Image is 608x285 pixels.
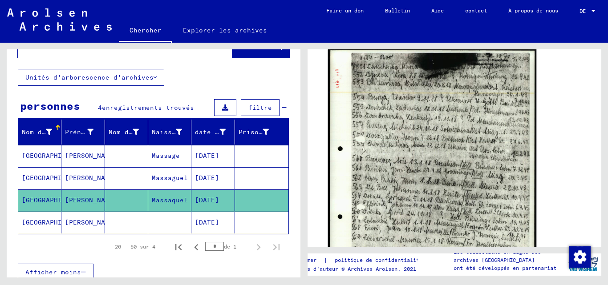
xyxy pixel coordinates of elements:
[569,246,591,268] img: Modifier le consentement
[115,243,155,250] font: 26 – 50 sur 4
[235,120,288,145] mat-header-cell: Prisonnier #
[65,125,104,139] div: Prénom
[7,8,112,31] img: Arolsen_neg.svg
[18,264,93,281] button: Afficher moins
[431,7,444,14] font: Aide
[567,253,600,275] img: yv_logo.png
[65,152,117,160] font: [PERSON_NAME]
[119,20,172,43] a: Chercher
[152,174,188,182] font: Massaguel
[22,196,90,204] font: [GEOGRAPHIC_DATA]
[152,196,188,204] font: Massaquel
[224,243,236,250] font: de 1
[385,7,410,14] font: Bulletin
[326,7,364,14] font: Faire un don
[18,69,164,86] button: Unités d'arborescence d'archives
[454,265,556,279] font: ont été développés en partenariat avec
[239,128,287,136] font: Prisonnier #
[148,120,191,145] mat-header-cell: Naissance
[239,125,280,139] div: Prisonnier #
[22,125,63,139] div: Nom de famille
[105,120,148,145] mat-header-cell: Nom de naissance
[195,125,236,139] div: date de naissance
[508,7,558,14] font: À propos de nous
[292,265,416,272] font: Droits d'auteur © Archives Arolsen, 2021
[109,128,173,136] font: Nom de naissance
[195,218,219,226] font: [DATE]
[152,128,188,136] font: Naissance
[335,257,422,263] font: politique de confidentialité
[292,256,324,265] a: imprimer
[65,174,117,182] font: [PERSON_NAME]
[250,238,268,256] button: Page suivante
[183,26,267,34] font: Explorer les archives
[195,174,219,182] font: [DATE]
[22,218,90,226] font: [GEOGRAPHIC_DATA]
[195,152,219,160] font: [DATE]
[268,238,285,256] button: Dernière page
[18,120,61,145] mat-header-cell: Nom de famille
[580,8,586,14] font: DE
[328,256,433,265] a: politique de confidentialité
[61,120,105,145] mat-header-cell: Prénom
[170,238,187,256] button: Première page
[25,268,81,276] font: Afficher moins
[465,7,487,14] font: contact
[569,246,590,267] div: Modifier le consentement
[130,26,162,34] font: Chercher
[248,104,272,112] font: filtre
[98,104,102,112] font: 4
[195,128,263,136] font: date de naissance
[109,125,150,139] div: Nom de naissance
[22,152,90,160] font: [GEOGRAPHIC_DATA]
[20,99,80,112] font: personnes
[22,174,90,182] font: [GEOGRAPHIC_DATA]
[152,125,193,139] div: Naissance
[65,218,117,226] font: [PERSON_NAME]
[102,104,194,112] font: enregistrements trouvés
[241,99,280,116] button: filtre
[25,73,154,81] font: Unités d'arborescence d'archives
[187,238,205,256] button: Page précédente
[172,20,278,41] a: Explorer les archives
[191,120,235,145] mat-header-cell: date de naissance
[195,196,219,204] font: [DATE]
[152,152,180,160] font: Massage
[22,128,78,136] font: Nom de famille
[65,196,117,204] font: [PERSON_NAME]
[65,128,89,136] font: Prénom
[324,256,328,264] font: |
